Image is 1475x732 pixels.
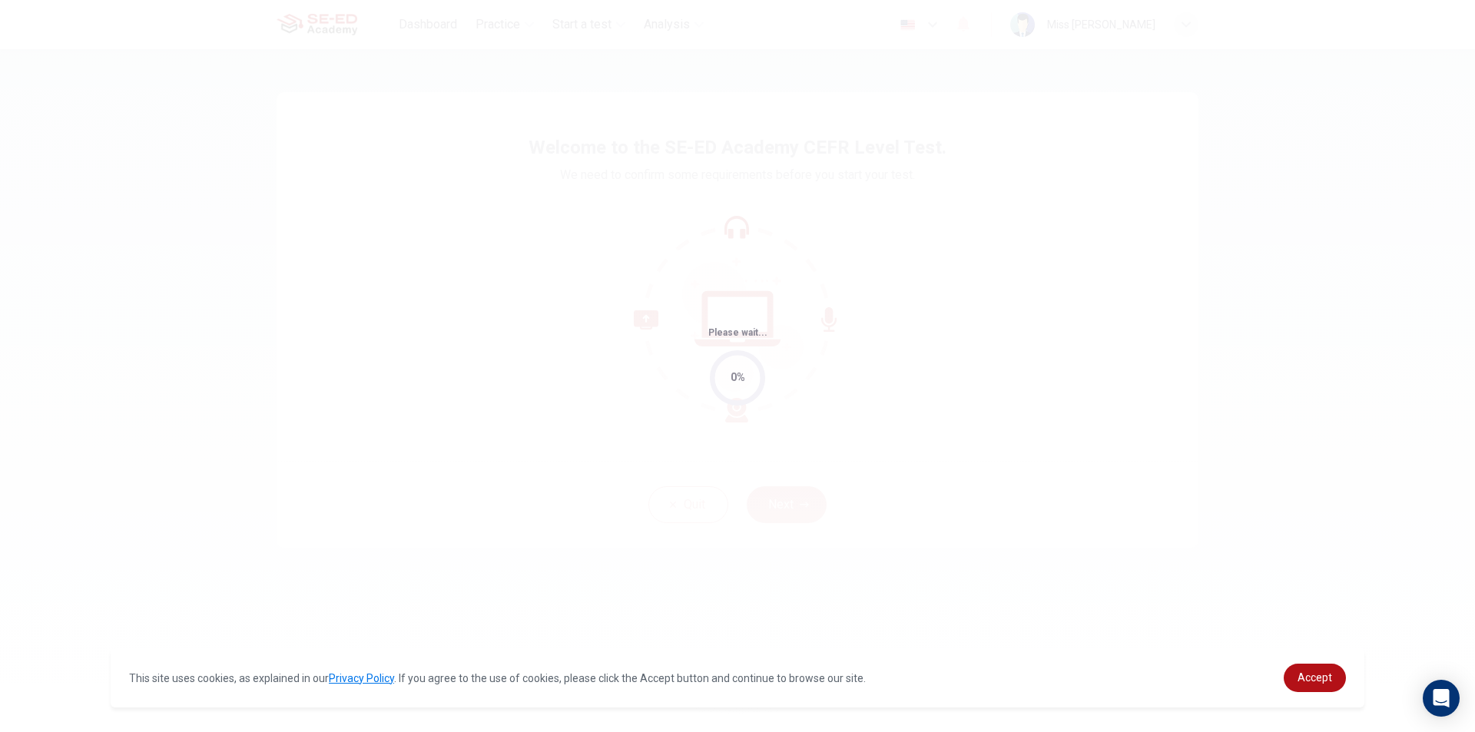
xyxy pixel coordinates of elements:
[129,672,866,684] span: This site uses cookies, as explained in our . If you agree to the use of cookies, please click th...
[731,369,745,386] div: 0%
[1284,664,1346,692] a: dismiss cookie message
[329,672,394,684] a: Privacy Policy
[708,327,767,338] span: Please wait...
[1423,680,1460,717] div: Open Intercom Messenger
[111,648,1364,707] div: cookieconsent
[1298,671,1332,684] span: Accept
